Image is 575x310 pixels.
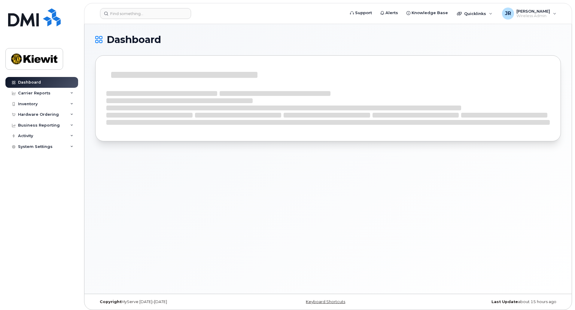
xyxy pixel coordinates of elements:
div: about 15 hours ago [406,299,561,304]
strong: Copyright [100,299,121,304]
a: Keyboard Shortcuts [306,299,345,304]
div: MyServe [DATE]–[DATE] [95,299,251,304]
strong: Last Update [491,299,518,304]
span: Dashboard [107,35,161,44]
